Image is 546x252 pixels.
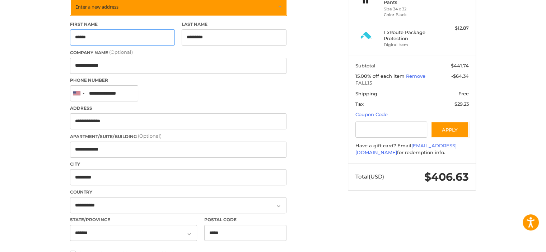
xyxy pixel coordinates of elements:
[204,217,287,223] label: Postal Code
[431,122,469,138] button: Apply
[440,25,469,32] div: $12.87
[70,21,175,28] label: First Name
[70,49,286,56] label: Company Name
[75,4,118,10] span: Enter a new address
[70,77,286,84] label: Phone Number
[384,42,439,48] li: Digital Item
[355,142,469,156] div: Have a gift card? Email for redemption info.
[355,111,388,117] a: Coupon Code
[355,122,428,138] input: Gift Certificate or Coupon Code
[70,133,286,140] label: Apartment/Suite/Building
[458,91,469,96] span: Free
[109,49,133,55] small: (Optional)
[451,73,469,79] span: -$64.34
[70,161,286,167] label: City
[355,101,364,107] span: Tax
[355,73,406,79] span: 15.00% off each item
[182,21,286,28] label: Last Name
[406,73,425,79] a: Remove
[451,63,469,68] span: $441.74
[384,29,439,41] h4: 1 x Route Package Protection
[70,189,286,195] label: Country
[384,12,439,18] li: Color Black
[355,63,375,68] span: Subtotal
[70,217,197,223] label: State/Province
[355,91,377,96] span: Shipping
[355,80,469,87] span: FALL15
[70,105,286,111] label: Address
[138,133,162,139] small: (Optional)
[454,101,469,107] span: $29.23
[424,170,469,184] span: $406.63
[355,173,384,180] span: Total (USD)
[70,86,87,101] div: United States: +1
[384,6,439,12] li: Size 34 x 32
